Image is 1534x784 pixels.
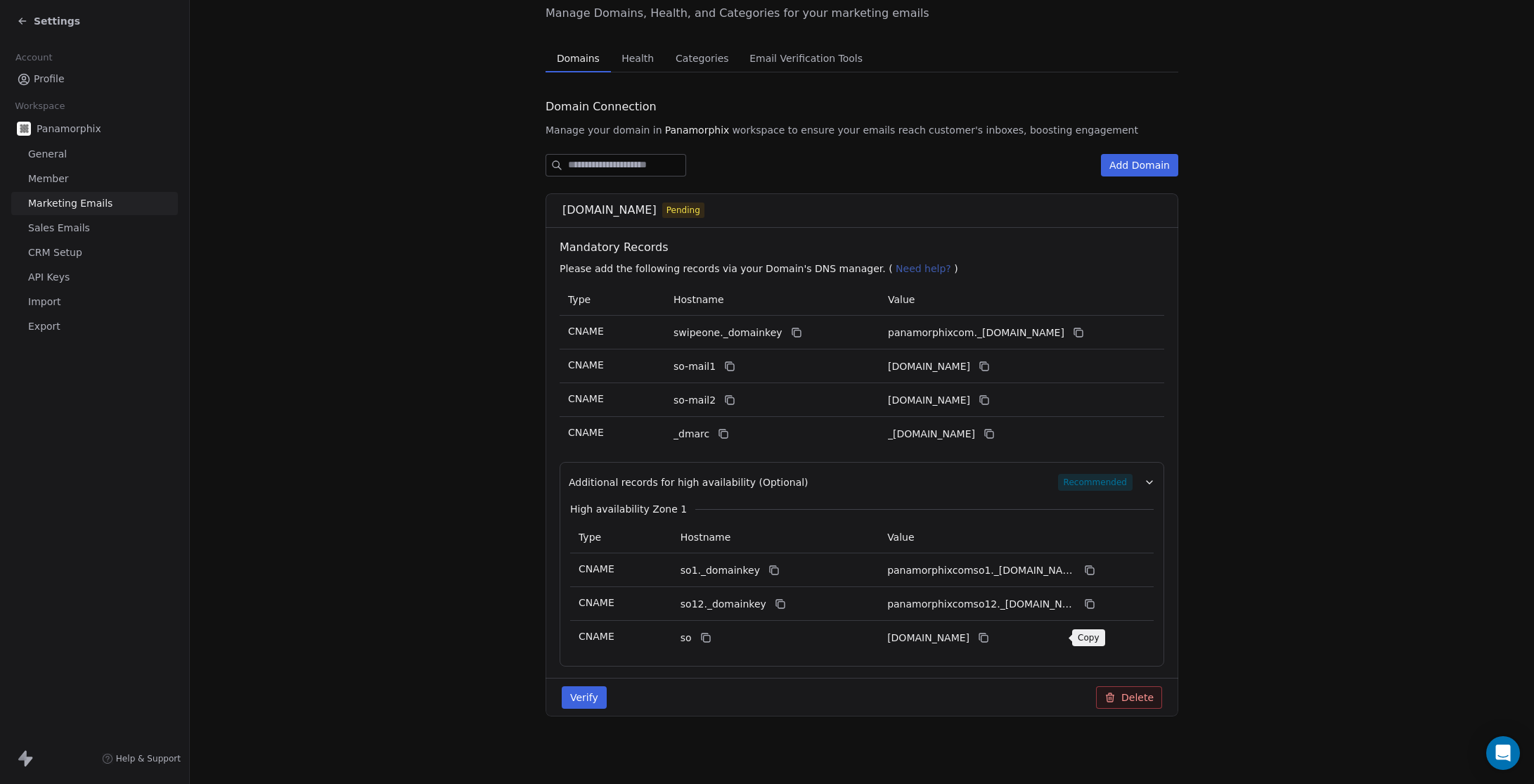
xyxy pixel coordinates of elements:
p: Type [568,293,657,307]
span: panamorphixcom2.swipeone.email [888,393,970,408]
a: Profile [11,68,178,91]
span: so1._domainkey [681,563,760,578]
span: Sales Emails [28,221,90,236]
span: Hostname [673,294,724,305]
span: CNAME [568,393,604,404]
span: Manage your domain in [546,123,662,137]
span: [DOMAIN_NAME] [562,202,657,219]
span: panamorphixcom._domainkey.swipeone.email [888,326,1064,340]
p: Please add the following records via your Domain's DNS manager. ( ) [560,262,1170,276]
button: Verify [562,686,607,709]
span: CNAME [579,597,614,608]
span: Profile [34,72,65,86]
span: workspace to ensure your emails reach [732,123,926,137]
p: Copy [1078,632,1100,643]
a: Sales Emails [11,217,178,240]
span: Panamorphix [665,123,730,137]
a: API Keys [11,266,178,289]
div: Additional records for high availability (Optional)Recommended [569,491,1155,655]
a: Help & Support [102,753,181,764]
span: Export [28,319,60,334]
a: Settings [17,14,80,28]
span: CRM Setup [28,245,82,260]
div: Open Intercom Messenger [1486,736,1520,770]
span: CNAME [579,563,614,574]
span: Need help? [896,263,951,274]
button: Delete [1096,686,1162,709]
span: Additional records for high availability (Optional) [569,475,808,489]
span: Panamorphix [37,122,101,136]
p: Type [579,530,664,545]
span: Recommended [1058,474,1133,491]
span: Manage Domains, Health, and Categories for your marketing emails [546,5,1178,22]
span: swipeone._domainkey [673,326,782,340]
span: so [681,631,692,645]
span: Marketing Emails [28,196,112,211]
span: Settings [34,14,80,28]
span: Member [28,172,69,186]
span: panamorphixcomso.swipeone.email [887,631,969,645]
span: Mandatory Records [560,239,1170,256]
img: Screenshot%202025-09-10%20at%2016.11.01.png [17,122,31,136]
span: Help & Support [116,753,181,764]
button: Additional records for high availability (Optional)Recommended [569,474,1155,491]
a: Export [11,315,178,338]
a: CRM Setup [11,241,178,264]
span: Hostname [681,532,731,543]
span: Pending [666,204,700,217]
span: Value [888,294,915,305]
span: so-mail1 [673,359,716,374]
span: customer's inboxes, boosting engagement [929,123,1138,137]
span: CNAME [579,631,614,642]
span: CNAME [568,326,604,337]
span: _dmarc [673,427,709,442]
span: Categories [670,49,734,68]
span: panamorphixcom1.swipeone.email [888,359,970,374]
span: so-mail2 [673,393,716,408]
span: General [28,147,67,162]
span: Email Verification Tools [744,49,868,68]
span: CNAME [568,359,604,371]
span: High availability Zone 1 [570,502,687,516]
a: Member [11,167,178,191]
a: General [11,143,178,166]
span: Account [9,47,58,68]
span: Import [28,295,60,309]
span: panamorphixcomso12._domainkey.swipeone.email [887,597,1076,612]
span: panamorphixcomso1._domainkey.swipeone.email [887,563,1076,578]
span: Domains [551,49,605,68]
span: so12._domainkey [681,597,766,612]
span: Workspace [9,96,71,117]
span: _dmarc.swipeone.email [888,427,975,442]
button: Add Domain [1101,154,1178,176]
span: CNAME [568,427,604,438]
span: Health [616,49,659,68]
span: Domain Connection [546,98,657,115]
a: Marketing Emails [11,192,178,215]
span: API Keys [28,270,70,285]
a: Import [11,290,178,314]
span: Value [887,532,914,543]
